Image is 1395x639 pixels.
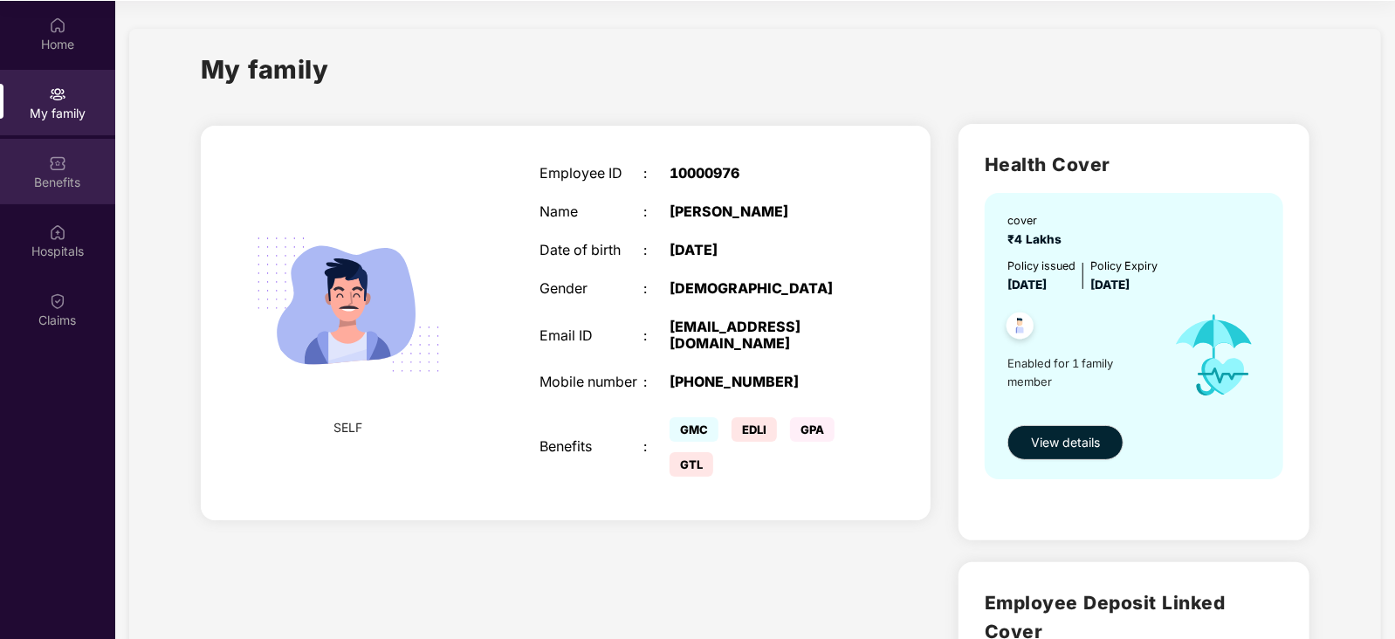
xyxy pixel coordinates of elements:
span: EDLI [732,417,777,442]
button: View details [1007,425,1124,460]
img: svg+xml;base64,PHN2ZyBpZD0iSG9tZSIgeG1sbnM9Imh0dHA6Ly93d3cudzMub3JnLzIwMDAvc3ZnIiB3aWR0aD0iMjAiIG... [49,17,66,34]
div: [PERSON_NAME] [670,203,852,220]
div: Email ID [539,327,643,344]
div: Mobile number [539,374,643,390]
img: svg+xml;base64,PHN2ZyBpZD0iQmVuZWZpdHMiIHhtbG5zPSJodHRwOi8vd3d3LnczLm9yZy8yMDAwL3N2ZyIgd2lkdGg9Ij... [49,155,66,172]
img: svg+xml;base64,PHN2ZyB4bWxucz0iaHR0cDovL3d3dy53My5vcmcvMjAwMC9zdmciIHdpZHRoPSI0OC45NDMiIGhlaWdodD... [999,307,1041,350]
span: [DATE] [1007,278,1047,292]
img: svg+xml;base64,PHN2ZyB3aWR0aD0iMjAiIGhlaWdodD0iMjAiIHZpZXdCb3g9IjAgMCAyMCAyMCIgZmlsbD0ibm9uZSIgeG... [49,86,66,103]
div: Benefits [539,438,643,455]
div: Name [539,203,643,220]
div: : [644,165,670,182]
h1: My family [201,50,329,89]
img: svg+xml;base64,PHN2ZyBpZD0iSG9zcGl0YWxzIiB4bWxucz0iaHR0cDovL3d3dy53My5vcmcvMjAwMC9zdmciIHdpZHRoPS... [49,223,66,241]
div: Policy issued [1007,258,1075,275]
div: : [644,374,670,390]
div: [DATE] [670,242,852,258]
div: : [644,327,670,344]
span: GTL [670,452,713,477]
div: [EMAIL_ADDRESS][DOMAIN_NAME] [670,319,852,352]
div: cover [1007,212,1069,230]
span: View details [1031,433,1100,452]
div: Policy Expiry [1090,258,1158,275]
span: GPA [790,417,835,442]
div: Gender [539,280,643,297]
div: : [644,438,670,455]
div: 10000976 [670,165,852,182]
div: [PHONE_NUMBER] [670,374,852,390]
h2: Health Cover [985,150,1283,179]
div: Employee ID [539,165,643,182]
div: Date of birth [539,242,643,258]
div: : [644,242,670,258]
div: : [644,203,670,220]
img: icon [1158,295,1271,417]
span: SELF [334,418,363,437]
img: svg+xml;base64,PHN2ZyBpZD0iQ2xhaW0iIHhtbG5zPSJodHRwOi8vd3d3LnczLm9yZy8yMDAwL3N2ZyIgd2lkdGg9IjIwIi... [49,292,66,310]
span: ₹4 Lakhs [1007,232,1069,246]
div: : [644,280,670,297]
div: [DEMOGRAPHIC_DATA] [670,280,852,297]
img: svg+xml;base64,PHN2ZyB4bWxucz0iaHR0cDovL3d3dy53My5vcmcvMjAwMC9zdmciIHdpZHRoPSIyMjQiIGhlaWdodD0iMT... [235,191,462,418]
span: [DATE] [1090,278,1130,292]
span: Enabled for 1 family member [1007,354,1158,390]
span: GMC [670,417,718,442]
